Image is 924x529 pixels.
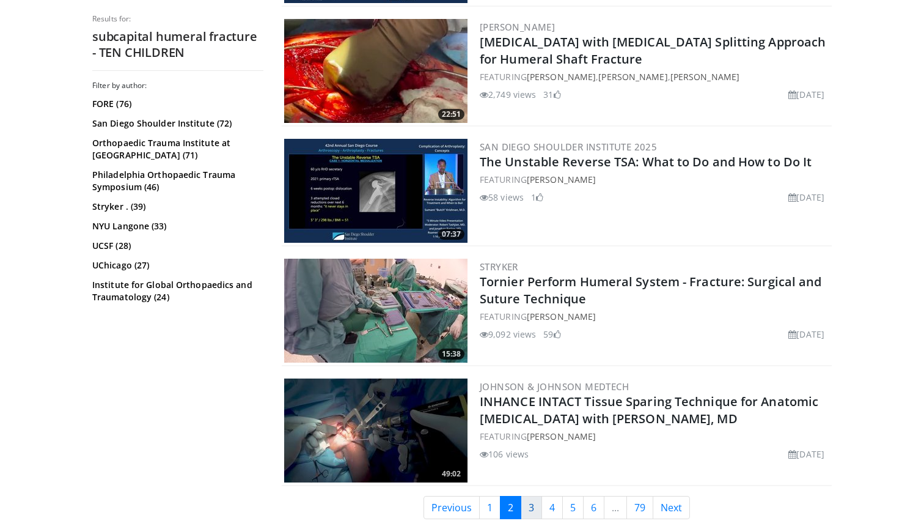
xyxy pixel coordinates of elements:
a: [PERSON_NAME] [527,431,596,442]
li: [DATE] [788,191,824,204]
a: Philadelphia Orthopaedic Trauma Symposium (46) [92,169,260,193]
a: San Diego Shoulder Institute 2025 [480,141,657,153]
a: 5 [562,496,584,519]
a: [PERSON_NAME] [527,174,596,185]
a: 22:51 [284,19,468,123]
a: Tornier Perform Humeral System - Fracture: Surgical and Suture Technique [480,273,822,307]
li: 1 [531,191,543,204]
span: 49:02 [438,468,464,479]
li: 9,092 views [480,328,536,341]
li: [DATE] [788,88,824,101]
a: 15:38 [284,259,468,363]
a: Next [653,496,690,519]
a: FORE (76) [92,98,260,110]
a: UChicago (27) [92,259,260,272]
nav: Search results pages [282,496,832,519]
a: Stryker . (39) [92,201,260,213]
a: Previous [424,496,480,519]
span: 22:51 [438,109,464,120]
a: The Unstable Reverse TSA: What to Do and How to Do It [480,154,812,170]
img: be772085-eebf-4ea1-ae5e-6ff3058a57ae.300x170_q85_crop-smart_upscale.jpg [284,379,468,483]
a: INHANCE INTACT Tissue Sparing Technique for Anatomic [MEDICAL_DATA] with [PERSON_NAME], MD [480,393,818,427]
li: 58 views [480,191,524,204]
a: 3 [521,496,542,519]
img: fe61f686-b60f-4682-99a8-9cbfff0f136d.300x170_q85_crop-smart_upscale.jpg [284,19,468,123]
a: 4 [541,496,563,519]
a: 2 [500,496,521,519]
a: [PERSON_NAME] [598,71,667,83]
span: 07:37 [438,229,464,240]
a: [PERSON_NAME] [527,311,596,322]
a: Stryker [480,261,518,273]
a: 6 [583,496,604,519]
a: Johnson & Johnson MedTech [480,380,629,393]
div: FEATURING [480,173,829,186]
div: FEATURING [480,310,829,323]
a: 07:37 [284,139,468,243]
h2: subcapital humeral fracture - TEN CHILDREN [92,29,263,61]
li: 106 views [480,448,529,461]
a: [PERSON_NAME] [527,71,596,83]
a: UCSF (28) [92,240,260,252]
li: [DATE] [788,448,824,461]
a: [MEDICAL_DATA] with [MEDICAL_DATA] Splitting Approach for Humeral Shaft Fracture [480,34,826,67]
li: 31 [543,88,560,101]
li: 2,749 views [480,88,536,101]
a: San Diego Shoulder Institute (72) [92,117,260,130]
a: Institute for Global Orthopaedics and Traumatology (24) [92,279,260,303]
a: 1 [479,496,501,519]
a: 79 [626,496,653,519]
div: FEATURING [480,430,829,443]
a: NYU Langone (33) [92,220,260,232]
span: 15:38 [438,349,464,360]
a: Orthopaedic Trauma Institute at [GEOGRAPHIC_DATA] (71) [92,137,260,161]
p: Results for: [92,14,263,24]
h3: Filter by author: [92,81,263,91]
div: FEATURING , , [480,70,829,83]
a: [PERSON_NAME] [480,21,555,33]
a: 49:02 [284,379,468,483]
img: 49870a89-1289-4bcf-be89-66894a47fa98.300x170_q85_crop-smart_upscale.jpg [284,259,468,363]
li: 59 [543,328,560,341]
a: [PERSON_NAME] [670,71,739,83]
img: 81698393-dc1a-4f44-bab3-88934486d572.300x170_q85_crop-smart_upscale.jpg [284,139,468,243]
li: [DATE] [788,328,824,341]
